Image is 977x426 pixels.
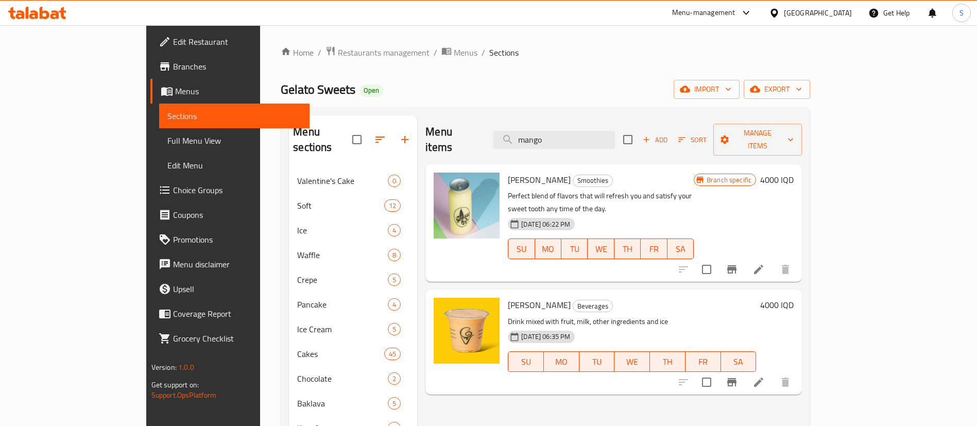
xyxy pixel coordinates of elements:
[150,227,310,252] a: Promotions
[297,274,388,286] span: Crepe
[150,277,310,301] a: Upsell
[297,323,388,335] div: Ice Cream
[722,127,794,152] span: Manage items
[151,378,199,391] span: Get support on:
[297,175,388,187] span: Valentine's Cake
[544,351,579,372] button: MO
[297,249,388,261] span: Waffle
[434,46,437,59] li: /
[725,354,752,369] span: SA
[173,60,301,73] span: Branches
[384,348,401,360] div: items
[696,259,717,280] span: Select to update
[614,351,650,372] button: WE
[159,128,310,153] a: Full Menu View
[297,348,384,360] span: Cakes
[289,317,417,342] div: Ice Cream5
[672,7,735,19] div: Menu-management
[368,127,392,152] span: Sort sections
[325,46,430,59] a: Restaurants management
[151,361,177,374] span: Version:
[508,351,544,372] button: SU
[388,298,401,311] div: items
[289,193,417,218] div: Soft12
[388,399,400,408] span: 5
[425,124,481,155] h2: Menu items
[508,297,571,313] span: [PERSON_NAME]
[752,263,765,276] a: Edit menu item
[667,238,694,259] button: SA
[289,292,417,317] div: Pancake4
[289,243,417,267] div: Waffle8
[151,388,217,402] a: Support.OpsPlatform
[173,209,301,221] span: Coupons
[721,351,757,372] button: SA
[150,29,310,54] a: Edit Restaurant
[385,201,400,211] span: 12
[289,391,417,416] div: Baklava5
[150,301,310,326] a: Coverage Report
[388,176,400,186] span: 0
[297,199,384,212] div: Soft
[434,298,500,364] img: Mango Smoothie
[744,80,810,99] button: export
[592,242,610,257] span: WE
[175,85,301,97] span: Menus
[579,351,615,372] button: TU
[359,86,383,95] span: Open
[676,132,709,148] button: Sort
[619,354,646,369] span: WE
[719,370,744,395] button: Branch-specific-item
[773,257,798,282] button: delete
[150,202,310,227] a: Coupons
[297,298,388,311] span: Pancake
[297,224,388,236] div: Ice
[784,7,852,19] div: [GEOGRAPHIC_DATA]
[150,178,310,202] a: Choice Groups
[641,238,667,259] button: FR
[178,361,194,374] span: 1.0.0
[388,275,400,285] span: 5
[173,233,301,246] span: Promotions
[297,397,388,410] span: Baklava
[508,190,694,215] p: Perfect blend of flavors that will refresh you and satisfy your sweet tooth any time of the day.
[392,127,417,152] button: Add section
[645,242,663,257] span: FR
[617,129,639,150] span: Select section
[173,36,301,48] span: Edit Restaurant
[359,84,383,97] div: Open
[388,226,400,235] span: 4
[773,370,798,395] button: delete
[760,173,794,187] h6: 4000 IQD
[672,242,690,257] span: SA
[713,124,802,156] button: Manage items
[508,315,756,328] p: Drink mixed with fruit, milk, other ingredients and ice
[297,372,388,385] div: Chocolate
[338,46,430,59] span: Restaurants management
[639,132,672,148] button: Add
[702,175,756,185] span: Branch specific
[173,332,301,345] span: Grocery Checklist
[281,46,810,59] nav: breadcrumb
[173,308,301,320] span: Coverage Report
[619,242,637,257] span: TH
[454,46,477,59] span: Menus
[696,371,717,393] span: Select to update
[482,46,485,59] li: /
[388,300,400,310] span: 4
[281,78,355,101] span: Gelato Sweets
[535,238,561,259] button: MO
[173,258,301,270] span: Menu disclaimer
[441,46,477,59] a: Menus
[150,54,310,79] a: Branches
[584,354,611,369] span: TU
[289,168,417,193] div: Valentine's Cake0
[959,7,964,19] span: S
[289,342,417,366] div: Cakes45
[678,134,707,146] span: Sort
[150,252,310,277] a: Menu disclaimer
[293,124,352,155] h2: Menu sections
